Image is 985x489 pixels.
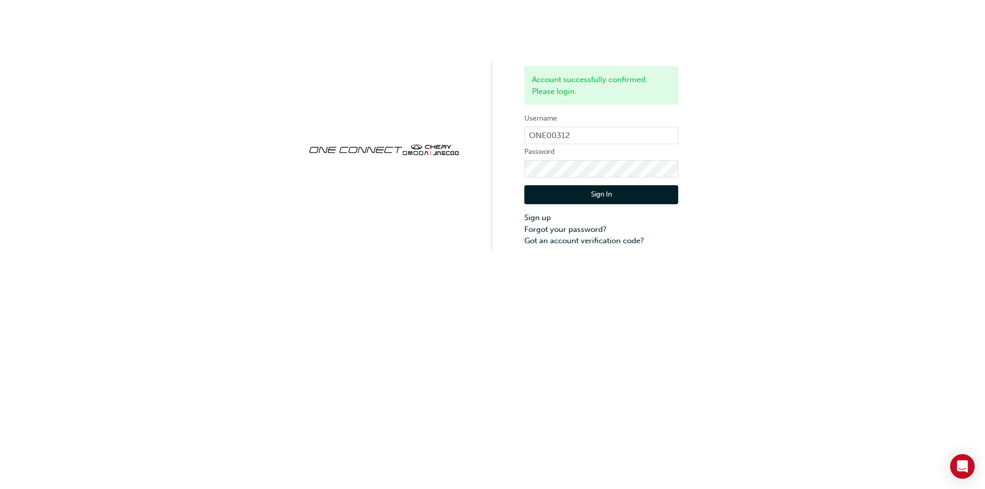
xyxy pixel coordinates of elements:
[524,235,678,247] a: Got an account verification code?
[524,212,678,224] a: Sign up
[950,454,975,479] div: Open Intercom Messenger
[524,66,678,105] div: Account successfully confirmed. Please login.
[524,112,678,125] label: Username
[524,224,678,236] a: Forgot your password?
[524,185,678,205] button: Sign In
[524,127,678,144] input: Username
[524,146,678,158] label: Password
[307,135,461,162] img: oneconnect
